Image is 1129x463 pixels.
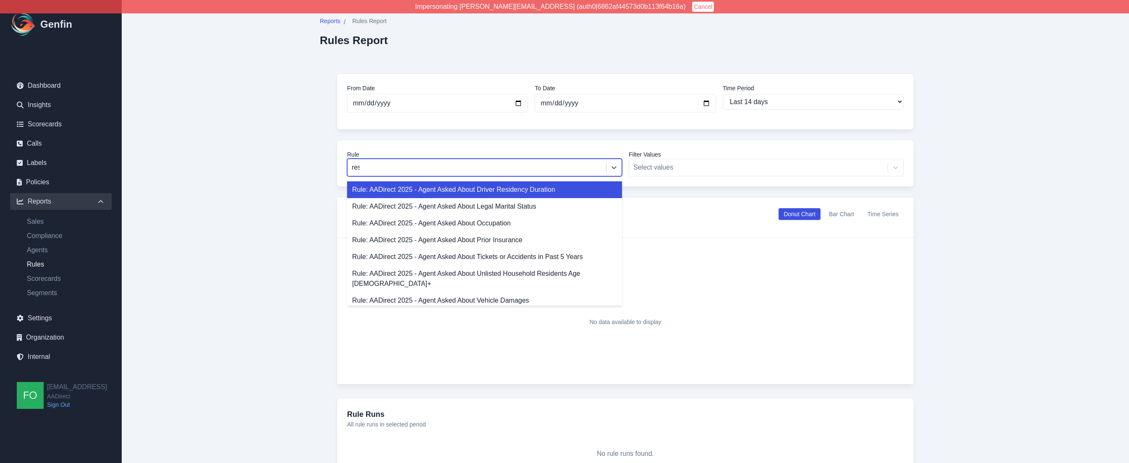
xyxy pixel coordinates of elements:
[824,208,859,220] button: Bar Chart
[10,348,112,365] a: Internal
[47,382,107,392] h2: [EMAIL_ADDRESS]
[320,17,340,27] a: Reports
[10,193,112,210] div: Reports
[20,245,112,255] a: Agents
[589,318,661,326] p: No data available to display
[20,259,112,269] a: Rules
[692,2,714,12] button: Cancel
[320,17,340,25] span: Reports
[40,18,72,31] h1: Genfin
[47,392,107,400] span: AADirect
[344,17,345,27] span: /
[347,249,622,265] div: Rule: AADirect 2025 - Agent Asked About Tickets or Accidents in Past 5 Years
[347,232,622,249] div: Rule: AADirect 2025 - Agent Asked About Prior Insurance
[320,34,388,47] h2: Rules Report
[347,181,622,198] div: Rule: AADirect 2025 - Agent Asked About Driver Residency Duration
[20,217,112,227] a: Sales
[10,135,112,152] a: Calls
[17,382,44,409] img: founders@genfin.ai
[347,408,904,420] h3: Rule Runs
[10,174,112,191] a: Policies
[10,310,112,327] a: Settings
[10,329,112,346] a: Organization
[629,150,904,159] label: Filter Values
[347,84,528,92] label: From Date
[347,420,904,429] p: All rule runs in selected period
[347,215,622,232] div: Rule: AADirect 2025 - Agent Asked About Occupation
[20,288,112,298] a: Segments
[779,208,820,220] button: Donut Chart
[723,84,904,92] label: Time Period
[347,198,622,215] div: Rule: AADirect 2025 - Agent Asked About Legal Marital Status
[347,265,622,292] div: Rule: AADirect 2025 - Agent Asked About Unlisted Household Residents Age [DEMOGRAPHIC_DATA]+
[347,292,622,309] div: Rule: AADirect 2025 - Agent Asked About Vehicle Damages
[862,208,904,220] button: Time Series
[347,150,622,159] label: Rule
[10,11,37,38] img: Logo
[352,17,387,25] span: Rules Report
[47,400,107,409] a: Sign Out
[20,274,112,284] a: Scorecards
[10,154,112,171] a: Labels
[20,231,112,241] a: Compliance
[10,77,112,94] a: Dashboard
[535,84,716,92] label: To Date
[10,97,112,113] a: Insights
[10,116,112,133] a: Scorecards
